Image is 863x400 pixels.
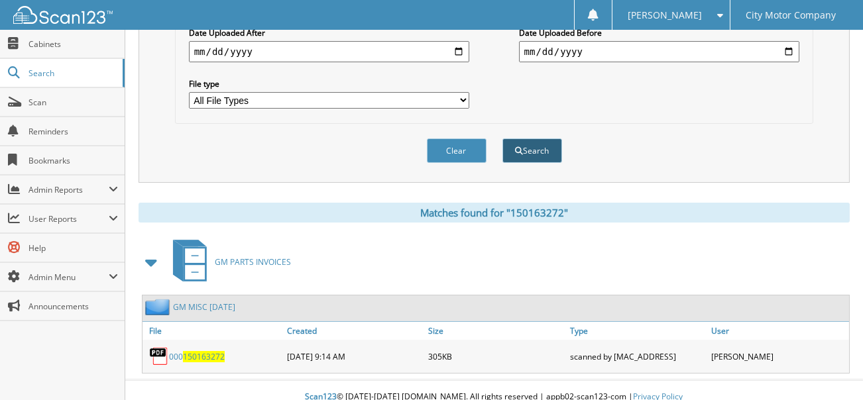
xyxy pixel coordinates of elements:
a: File [143,322,284,340]
div: [DATE] 9:14 AM [284,343,425,370]
a: GM MISC [DATE] [173,301,235,313]
span: Announcements [29,301,118,312]
a: User [708,322,849,340]
span: Cabinets [29,38,118,50]
a: Type [567,322,708,340]
a: GM PARTS INVOICES [165,236,291,288]
span: User Reports [29,213,109,225]
span: [PERSON_NAME] [628,11,702,19]
button: Search [502,138,562,163]
div: [PERSON_NAME] [708,343,849,370]
span: Help [29,242,118,254]
label: Date Uploaded Before [519,27,800,38]
span: Reminders [29,126,118,137]
span: City Motor Company [746,11,836,19]
div: 305KB [425,343,566,370]
div: Matches found for "150163272" [139,203,850,223]
label: Date Uploaded After [189,27,470,38]
span: 150163272 [183,351,225,362]
div: scanned by [MAC_ADDRESS] [567,343,708,370]
label: File type [189,78,470,89]
span: Scan [29,97,118,108]
span: Admin Menu [29,272,109,283]
span: Admin Reports [29,184,109,195]
a: Created [284,322,425,340]
span: Search [29,68,116,79]
a: 000150163272 [169,351,225,362]
button: Clear [427,138,487,163]
input: end [519,41,800,62]
span: GM PARTS INVOICES [215,256,291,268]
input: start [189,41,470,62]
img: scan123-logo-white.svg [13,6,113,24]
span: Bookmarks [29,155,118,166]
img: PDF.png [149,346,169,366]
a: Size [425,322,566,340]
img: folder2.png [145,299,173,315]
